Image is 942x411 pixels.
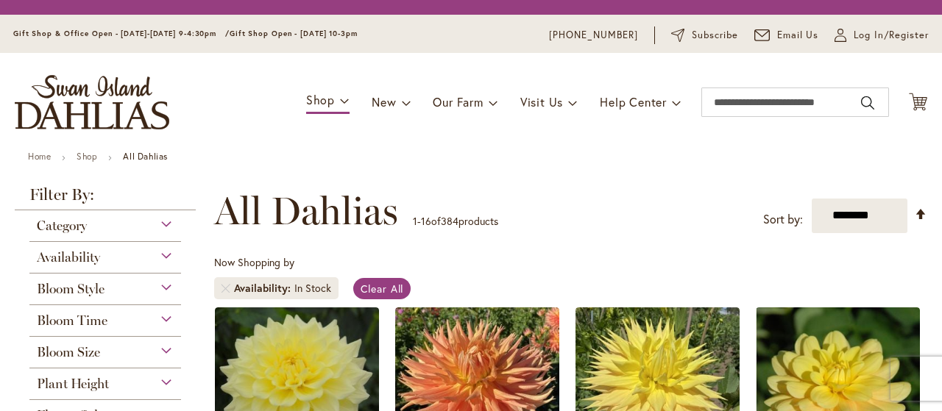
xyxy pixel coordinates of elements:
[214,255,294,269] span: Now Shopping by
[421,214,431,228] span: 16
[123,151,168,162] strong: All Dahlias
[214,189,398,233] span: All Dahlias
[294,281,331,296] div: In Stock
[433,94,483,110] span: Our Farm
[520,94,563,110] span: Visit Us
[15,75,169,129] a: store logo
[754,28,819,43] a: Email Us
[15,187,196,210] strong: Filter By:
[37,218,87,234] span: Category
[37,281,105,297] span: Bloom Style
[835,28,929,43] a: Log In/Register
[671,28,738,43] a: Subscribe
[306,92,335,107] span: Shop
[28,151,51,162] a: Home
[372,94,396,110] span: New
[361,282,404,296] span: Clear All
[353,278,411,299] a: Clear All
[600,94,667,110] span: Help Center
[222,284,230,293] a: Remove Availability In Stock
[763,206,803,233] label: Sort by:
[230,29,358,38] span: Gift Shop Open - [DATE] 10-3pm
[413,210,498,233] p: - of products
[13,29,230,38] span: Gift Shop & Office Open - [DATE]-[DATE] 9-4:30pm /
[441,214,458,228] span: 384
[854,28,929,43] span: Log In/Register
[77,151,97,162] a: Shop
[692,28,738,43] span: Subscribe
[861,91,874,115] button: Search
[234,281,294,296] span: Availability
[37,312,107,329] span: Bloom Time
[413,214,417,228] span: 1
[37,344,100,360] span: Bloom Size
[549,28,638,43] a: [PHONE_NUMBER]
[777,28,819,43] span: Email Us
[37,249,100,265] span: Availability
[37,376,109,392] span: Plant Height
